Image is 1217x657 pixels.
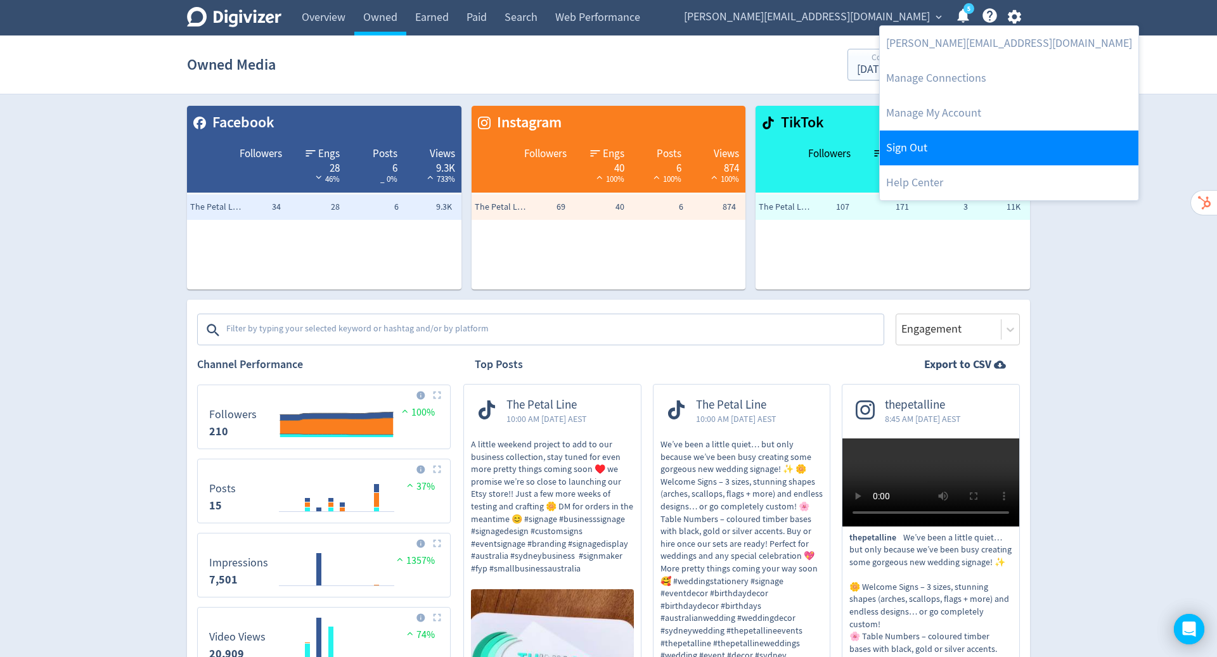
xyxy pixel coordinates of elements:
[1174,614,1204,644] div: Open Intercom Messenger
[880,61,1138,96] a: Manage Connections
[880,26,1138,61] a: [PERSON_NAME][EMAIL_ADDRESS][DOMAIN_NAME]
[880,96,1138,131] a: Manage My Account
[880,131,1138,165] a: Log out
[880,165,1138,200] a: Help Center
